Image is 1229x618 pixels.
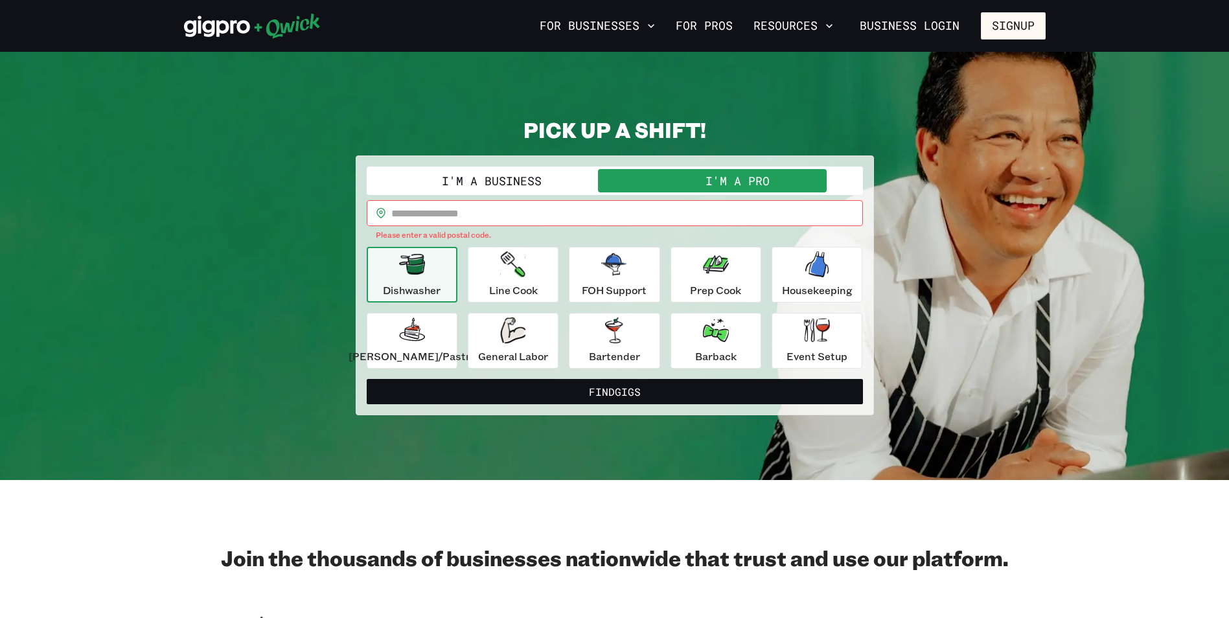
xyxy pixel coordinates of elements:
[772,247,862,303] button: Housekeeping
[349,349,476,364] p: [PERSON_NAME]/Pastry
[489,282,538,298] p: Line Cook
[468,247,558,303] button: Line Cook
[695,349,737,364] p: Barback
[356,117,874,143] h2: PICK UP A SHIFT!
[369,169,615,192] button: I'm a Business
[468,313,558,369] button: General Labor
[671,247,761,303] button: Prep Cook
[849,12,971,40] a: Business Login
[184,545,1046,571] h2: Join the thousands of businesses nationwide that trust and use our platform.
[569,313,660,369] button: Bartender
[367,379,863,405] button: FindGigs
[534,15,660,37] button: For Businesses
[748,15,838,37] button: Resources
[569,247,660,303] button: FOH Support
[383,282,441,298] p: Dishwasher
[615,169,860,192] button: I'm a Pro
[367,247,457,303] button: Dishwasher
[772,313,862,369] button: Event Setup
[478,349,548,364] p: General Labor
[589,349,640,364] p: Bartender
[787,349,847,364] p: Event Setup
[671,313,761,369] button: Barback
[367,313,457,369] button: [PERSON_NAME]/Pastry
[376,229,854,242] p: Please enter a valid postal code.
[690,282,741,298] p: Prep Cook
[582,282,647,298] p: FOH Support
[671,15,738,37] a: For Pros
[981,12,1046,40] button: Signup
[782,282,853,298] p: Housekeeping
